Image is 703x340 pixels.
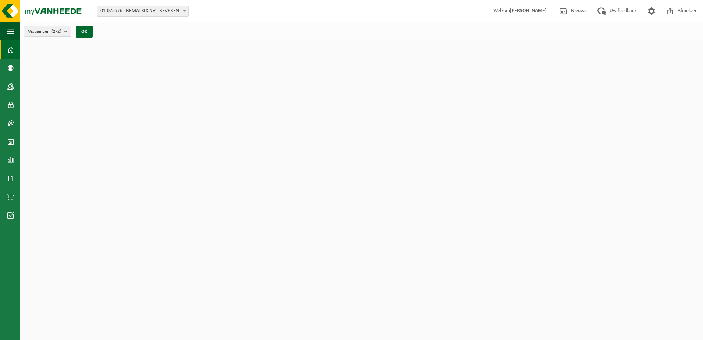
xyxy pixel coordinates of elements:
[51,29,61,34] count: (2/2)
[510,8,547,14] strong: [PERSON_NAME]
[24,26,71,37] button: Vestigingen(2/2)
[97,6,188,16] span: 01-075576 - BEMATRIX NV - BEVEREN
[28,26,61,37] span: Vestigingen
[97,6,189,17] span: 01-075576 - BEMATRIX NV - BEVEREN
[76,26,93,38] button: OK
